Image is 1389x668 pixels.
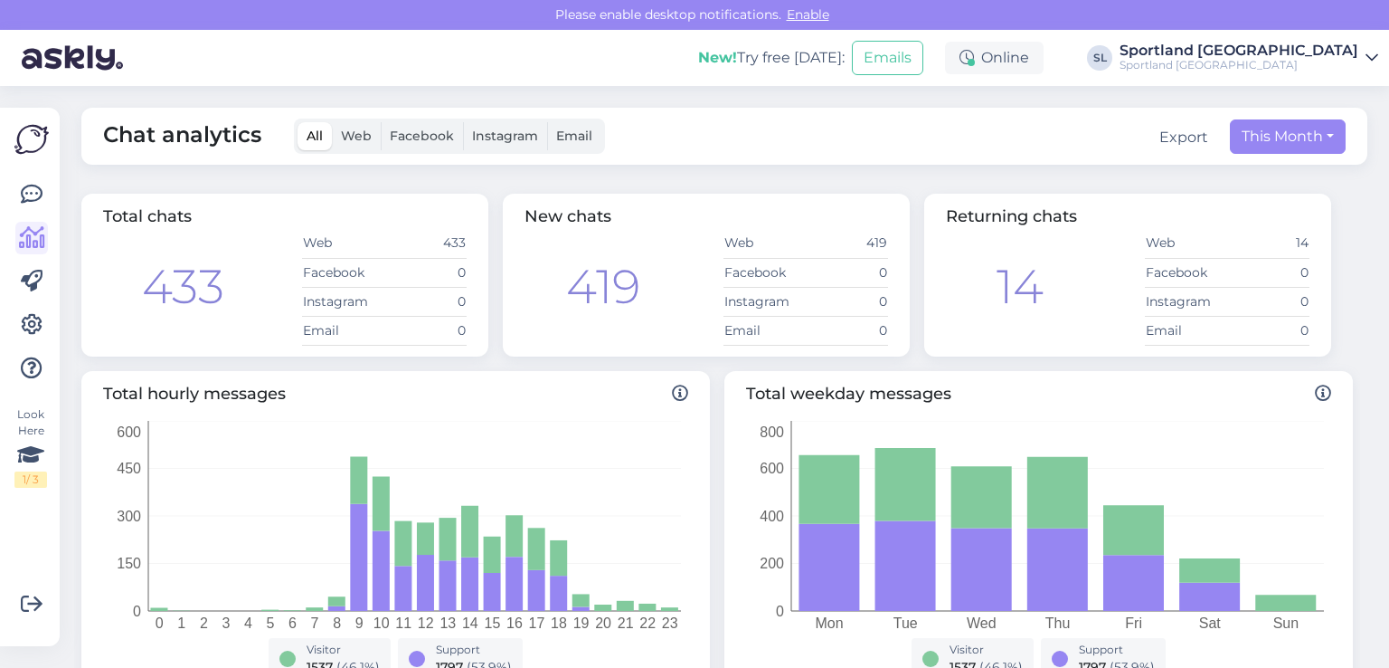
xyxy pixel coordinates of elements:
div: SL [1087,45,1112,71]
span: New chats [524,206,611,226]
img: Askly Logo [14,122,49,157]
tspan: Wed [967,616,997,631]
tspan: 800 [760,424,784,439]
tspan: 20 [595,616,611,631]
tspan: Thu [1045,616,1071,631]
button: Emails [852,41,923,75]
div: Visitor [307,642,380,658]
a: Sportland [GEOGRAPHIC_DATA]Sportland [GEOGRAPHIC_DATA] [1120,43,1378,72]
td: 0 [1227,316,1309,345]
td: 419 [806,229,888,258]
span: Total chats [103,206,192,226]
tspan: 21 [618,616,634,631]
tspan: 150 [117,556,141,571]
div: Visitor [950,642,1023,658]
div: Look Here [14,406,47,488]
td: Email [723,316,806,345]
tspan: 3 [222,616,230,631]
td: 433 [384,229,467,258]
td: 0 [1227,287,1309,316]
tspan: 19 [573,616,590,631]
td: 0 [806,287,888,316]
td: 0 [1227,258,1309,287]
span: Web [341,128,372,144]
div: Try free [DATE]: [698,47,845,69]
td: 14 [1227,229,1309,258]
div: 1 / 3 [14,472,47,488]
tspan: Sun [1273,616,1299,631]
tspan: 15 [484,616,500,631]
tspan: 23 [662,616,678,631]
tspan: Sat [1199,616,1222,631]
div: Sportland [GEOGRAPHIC_DATA] [1120,58,1358,72]
td: Instagram [1145,287,1227,316]
button: Export [1159,127,1208,148]
div: Support [436,642,512,658]
td: Facebook [302,258,384,287]
tspan: 400 [760,508,784,523]
span: Chat analytics [103,119,261,154]
tspan: 450 [117,461,141,476]
tspan: 14 [462,616,478,631]
td: 0 [806,316,888,345]
tspan: 9 [355,616,364,631]
span: Returning chats [946,206,1077,226]
tspan: Tue [893,616,918,631]
b: New! [698,49,737,66]
tspan: 11 [395,616,411,631]
tspan: 0 [156,616,164,631]
tspan: 12 [418,616,434,631]
tspan: 17 [529,616,545,631]
td: Instagram [723,287,806,316]
tspan: 4 [244,616,252,631]
td: 0 [384,316,467,345]
tspan: 8 [333,616,341,631]
tspan: 600 [117,424,141,439]
td: 0 [384,258,467,287]
tspan: 7 [311,616,319,631]
div: 419 [566,252,640,322]
td: Instagram [302,287,384,316]
span: Total weekday messages [746,382,1331,406]
tspan: 1 [177,616,185,631]
tspan: 300 [117,508,141,523]
td: Email [1145,316,1227,345]
td: Facebook [723,258,806,287]
tspan: 18 [551,616,567,631]
td: Web [302,229,384,258]
td: Web [723,229,806,258]
span: Email [556,128,592,144]
tspan: 600 [760,461,784,476]
tspan: 10 [373,616,390,631]
span: Total hourly messages [103,382,688,406]
span: Instagram [472,128,538,144]
button: This Month [1230,119,1346,154]
tspan: 13 [439,616,456,631]
tspan: 0 [133,603,141,618]
tspan: Fri [1125,616,1142,631]
div: Sportland [GEOGRAPHIC_DATA] [1120,43,1358,58]
span: All [307,128,323,144]
td: Email [302,316,384,345]
tspan: Mon [816,616,844,631]
div: Online [945,42,1044,74]
tspan: 200 [760,556,784,571]
tspan: 0 [776,603,784,618]
span: Enable [781,6,835,23]
td: 0 [384,287,467,316]
div: 14 [997,252,1044,322]
tspan: 6 [288,616,297,631]
td: Web [1145,229,1227,258]
div: Support [1079,642,1155,658]
tspan: 5 [267,616,275,631]
td: Facebook [1145,258,1227,287]
tspan: 2 [200,616,208,631]
td: 0 [806,258,888,287]
div: 433 [142,252,224,322]
span: Facebook [390,128,454,144]
tspan: 16 [506,616,523,631]
tspan: 22 [639,616,656,631]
